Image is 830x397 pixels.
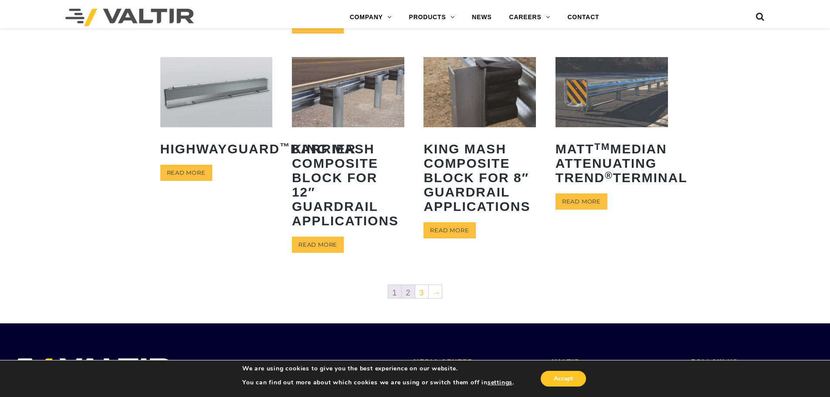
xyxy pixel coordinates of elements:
a: CONTACT [559,9,608,26]
p: We are using cookies to give you the best experience on our website. [242,365,514,373]
h2: VALTIR [552,358,678,366]
a: King MASH Composite Block for 12″ Guardrail Applications [292,57,404,234]
h2: King MASH Composite Block for 8″ Guardrail Applications [423,135,536,220]
a: → [429,285,442,298]
button: Accept [541,371,586,387]
button: settings [488,379,512,387]
a: Read more about “King MASH Composite Block for 8" Guardrail Applications” [423,222,475,238]
a: 2 [402,285,415,298]
h2: HighwayGuard Barrier [160,135,273,163]
a: COMPANY [341,9,400,26]
a: CAREERS [501,9,559,26]
sup: TM [594,141,610,152]
img: Valtir [65,9,194,26]
a: 3 [415,285,428,298]
h2: King MASH Composite Block for 12″ Guardrail Applications [292,135,404,234]
h2: MEDIA CENTER [413,358,539,366]
h2: MATT Median Attenuating TREND Terminal [556,135,668,191]
a: Read more about “HighwayGuard™ Barrier” [160,165,212,181]
a: PRODUCTS [400,9,464,26]
sup: ™ [280,141,291,152]
span: 1 [388,285,401,298]
a: HighwayGuard™Barrier [160,57,273,163]
h2: FOLLOW US [691,358,817,366]
a: MATTTMMedian Attenuating TREND®Terminal [556,57,668,191]
p: You can find out more about which cookies we are using or switch them off in . [242,379,514,387]
a: NEWS [463,9,500,26]
nav: Product Pagination [160,284,670,302]
a: Read more about “King MASH Composite Block for 12" Guardrail Applications” [292,237,344,253]
img: VALTIR [13,358,171,380]
a: Read more about “MATTTM Median Attenuating TREND® Terminal” [556,193,607,210]
sup: ® [605,170,613,181]
a: King MASH Composite Block for 8″ Guardrail Applications [423,57,536,220]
